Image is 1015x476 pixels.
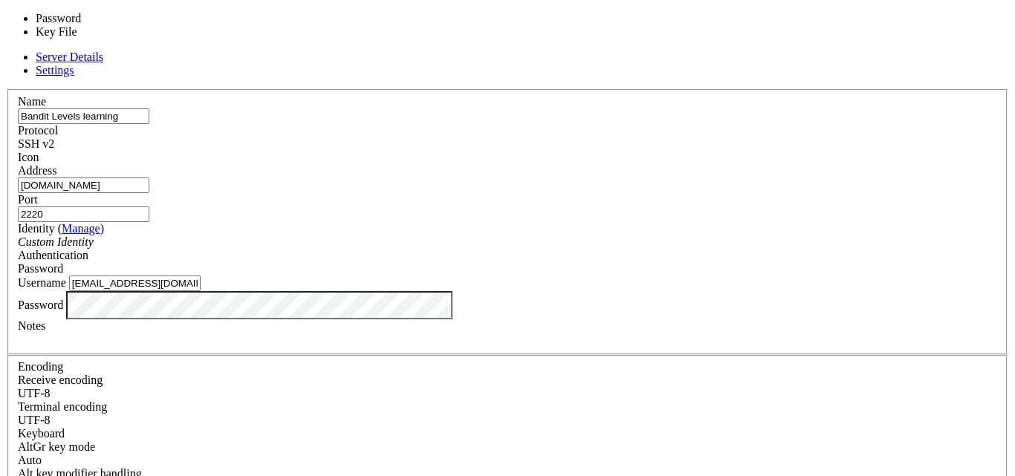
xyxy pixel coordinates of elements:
label: Encoding [18,360,63,373]
span: ( ) [58,222,104,235]
li: Password [36,12,156,25]
span: SSH v2 [18,137,54,150]
div: UTF-8 [18,387,997,400]
div: Custom Identity [18,235,997,249]
label: Notes [18,319,45,332]
a: Settings [36,64,74,76]
div: UTF-8 [18,414,997,427]
a: Manage [62,222,100,235]
label: Icon [18,151,39,163]
label: Protocol [18,124,58,137]
label: Username [18,276,66,289]
input: Host Name or IP [18,177,149,193]
label: Keyboard [18,427,65,440]
div: Password [18,262,997,276]
a: Server Details [36,50,103,63]
label: Identity [18,222,104,235]
label: Password [18,298,63,310]
label: Address [18,164,56,177]
div: SSH v2 [18,137,997,151]
label: The default terminal encoding. ISO-2022 enables character map translations (like graphics maps). ... [18,400,107,413]
span: UTF-8 [18,414,51,426]
span: Password [18,262,63,275]
input: Login Username [69,276,201,291]
label: Set the expected encoding for data received from the host. If the encodings do not match, visual ... [18,440,95,453]
span: UTF-8 [18,387,51,400]
label: Authentication [18,249,88,261]
label: Port [18,193,38,206]
label: Set the expected encoding for data received from the host. If the encodings do not match, visual ... [18,374,103,386]
div: Auto [18,454,997,467]
li: Key File [36,25,156,39]
label: Name [18,95,46,108]
input: Server Name [18,108,149,124]
span: Auto [18,454,42,466]
i: Custom Identity [18,235,94,248]
input: Port Number [18,206,149,222]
